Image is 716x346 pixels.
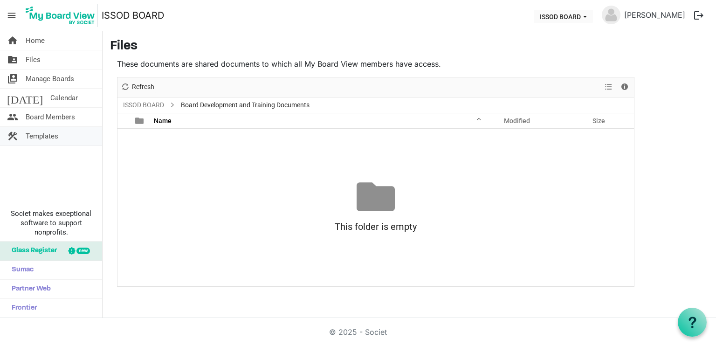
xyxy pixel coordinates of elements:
span: menu [3,7,21,24]
span: Refresh [131,81,155,93]
button: View dropdownbutton [603,81,614,93]
div: View [601,77,617,97]
div: This folder is empty [117,216,634,237]
a: ISSOD BOARD [121,99,166,111]
span: Partner Web [7,280,51,298]
span: folder_shared [7,50,18,69]
a: [PERSON_NAME] [620,6,689,24]
button: Details [619,81,631,93]
span: Name [154,117,172,125]
p: These documents are shared documents to which all My Board View members have access. [117,58,634,69]
a: © 2025 - Societ [329,327,387,337]
span: Calendar [50,89,78,107]
button: ISSOD BOARD dropdownbutton [534,10,593,23]
span: switch_account [7,69,18,88]
span: home [7,31,18,50]
span: Files [26,50,41,69]
span: Templates [26,127,58,145]
div: Details [617,77,633,97]
span: Sumac [7,261,34,279]
div: Refresh [117,77,158,97]
h3: Files [110,39,709,55]
a: ISSOD BOARD [102,6,164,25]
span: Board Development and Training Documents [179,99,311,111]
span: Societ makes exceptional software to support nonprofits. [4,209,98,237]
img: My Board View Logo [23,4,98,27]
span: Modified [504,117,530,125]
span: Home [26,31,45,50]
span: Frontier [7,299,37,318]
span: people [7,108,18,126]
span: Board Members [26,108,75,126]
button: logout [689,6,709,25]
span: Size [592,117,605,125]
span: [DATE] [7,89,43,107]
div: new [76,248,90,254]
a: My Board View Logo [23,4,102,27]
span: Glass Register [7,242,57,260]
button: Refresh [119,81,156,93]
span: Manage Boards [26,69,74,88]
span: construction [7,127,18,145]
img: no-profile-picture.svg [602,6,620,24]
